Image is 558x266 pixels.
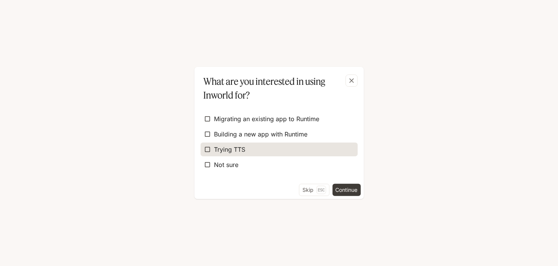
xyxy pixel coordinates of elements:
p: What are you interested in using Inworld for? [204,75,352,102]
button: Continue [333,184,361,196]
span: Migrating an existing app to Runtime [214,114,320,123]
p: Esc [317,186,326,194]
span: Building a new app with Runtime [214,130,308,139]
button: SkipEsc [299,184,330,196]
span: Trying TTS [214,145,246,154]
span: Not sure [214,160,239,169]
